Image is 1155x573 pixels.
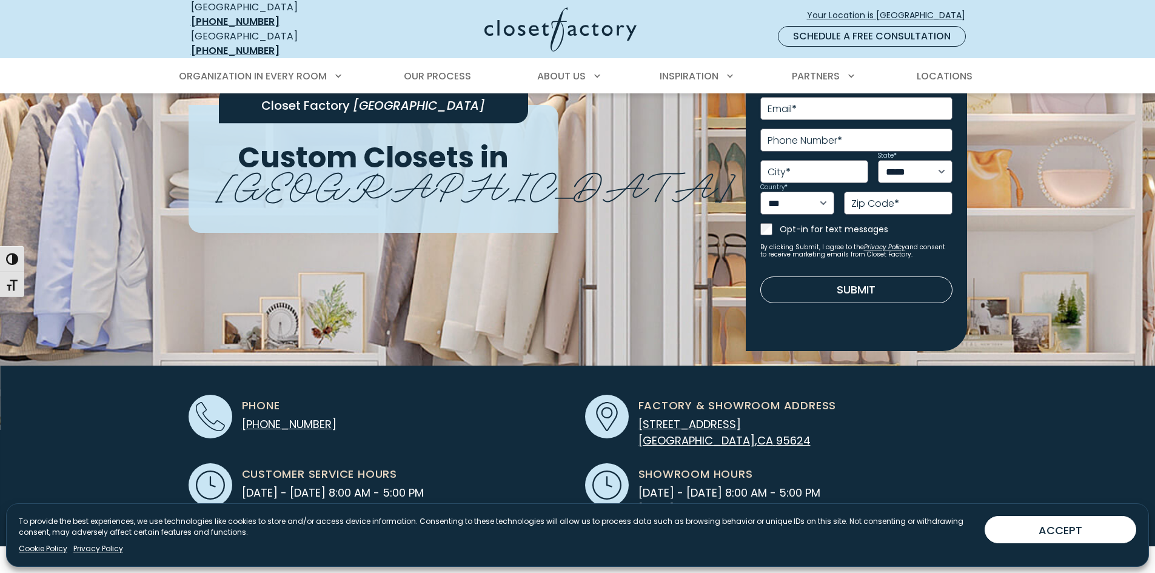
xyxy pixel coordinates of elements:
label: Email [768,104,797,114]
span: Phone [242,397,280,414]
span: [DATE] by Appointment [638,501,820,517]
a: [PHONE_NUMBER] [191,44,280,58]
span: Factory & Showroom Address [638,397,837,414]
span: [STREET_ADDRESS] [638,417,741,432]
label: Phone Number [768,136,842,146]
img: Closet Factory Logo [484,7,637,52]
span: Locations [917,69,973,83]
span: Closet Factory [261,97,350,114]
button: Submit [760,276,952,303]
label: Country [760,184,788,190]
a: Cookie Policy [19,543,67,554]
span: [GEOGRAPHIC_DATA] [638,433,755,448]
span: Your Location is [GEOGRAPHIC_DATA] [807,9,975,22]
a: [PHONE_NUMBER] [242,417,336,432]
span: About Us [537,69,586,83]
button: ACCEPT [985,516,1136,543]
a: Privacy Policy [864,243,905,252]
span: Inspiration [660,69,718,83]
span: [GEOGRAPHIC_DATA] [353,97,485,114]
label: City [768,167,791,177]
a: Schedule a Free Consultation [778,26,966,47]
a: Your Location is [GEOGRAPHIC_DATA] [806,5,976,26]
a: Privacy Policy [73,543,123,554]
small: By clicking Submit, I agree to the and consent to receive marketing emails from Closet Factory. [760,244,952,258]
p: To provide the best experiences, we use technologies like cookies to store and/or access device i... [19,516,975,538]
span: Organization in Every Room [179,69,327,83]
label: Zip Code [851,199,899,209]
span: Customer Service Hours [242,466,398,482]
span: Partners [792,69,840,83]
span: [DATE] - [DATE] 8:00 AM - 5:00 PM [242,484,424,501]
nav: Primary Menu [170,59,985,93]
span: Showroom Hours [638,466,753,482]
label: State [878,153,897,159]
label: Opt-in for text messages [780,223,952,235]
span: Our Process [404,69,471,83]
a: [PHONE_NUMBER] [191,15,280,28]
div: [GEOGRAPHIC_DATA] [191,29,367,58]
a: [STREET_ADDRESS] [GEOGRAPHIC_DATA],CA 95624 [638,417,811,448]
span: [DATE] - [DATE] 8:00 AM - 5:00 PM [638,484,820,501]
span: 95624 [776,433,811,448]
span: Custom Closets in [238,137,509,178]
span: [GEOGRAPHIC_DATA] [216,155,735,210]
span: CA [757,433,773,448]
